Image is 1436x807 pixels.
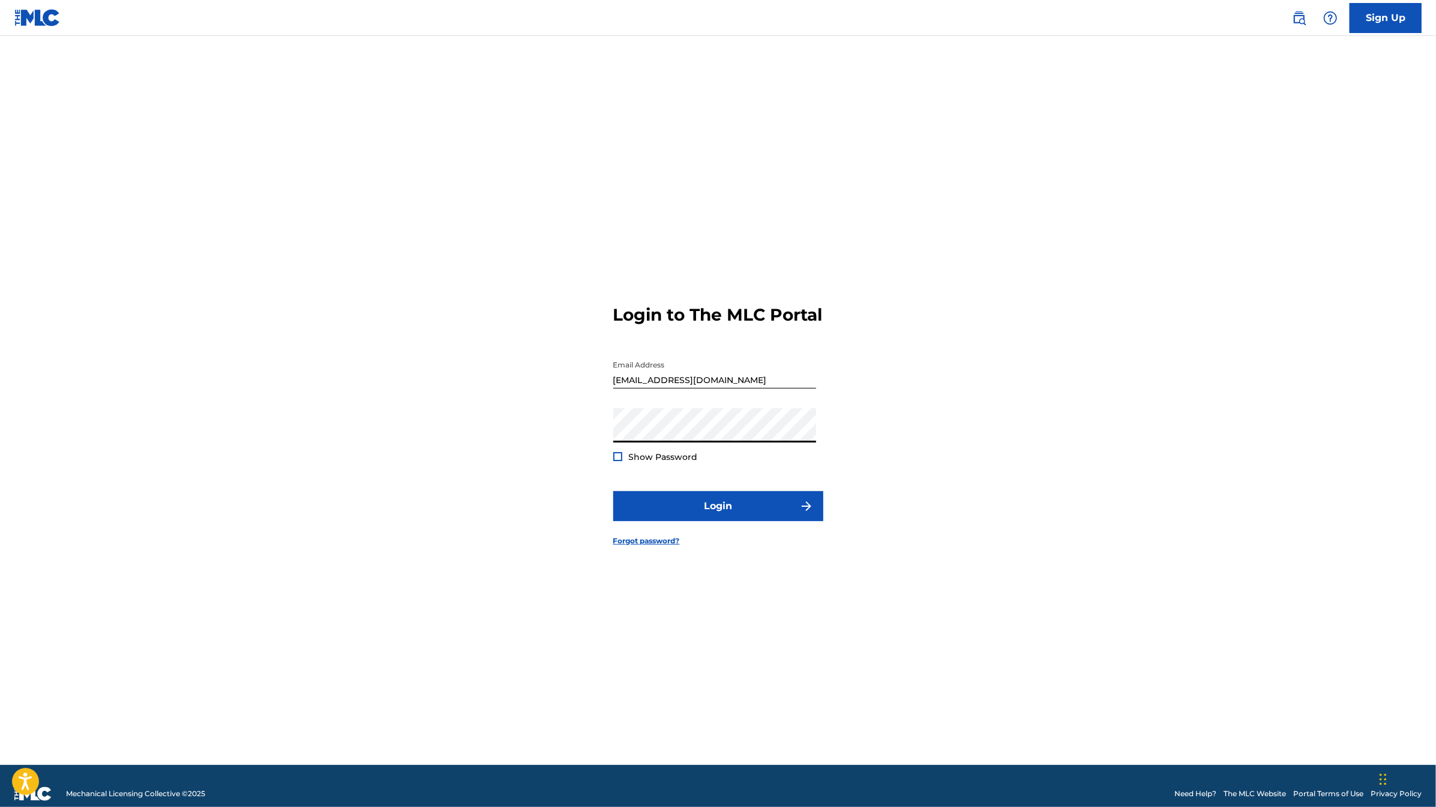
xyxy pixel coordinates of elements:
span: Mechanical Licensing Collective © 2025 [66,788,205,799]
div: Drag [1380,761,1387,797]
h3: Login to The MLC Portal [613,304,823,325]
a: Public Search [1287,6,1311,30]
span: Show Password [629,452,698,462]
a: Forgot password? [613,536,680,546]
img: f7272a7cc735f4ea7f67.svg [799,499,814,513]
img: help [1323,11,1338,25]
img: MLC Logo [14,9,61,26]
button: Login [613,491,823,521]
a: Portal Terms of Use [1293,788,1363,799]
a: Need Help? [1174,788,1216,799]
img: logo [14,787,52,801]
iframe: Chat Widget [1376,749,1436,807]
a: The MLC Website [1224,788,1286,799]
a: Sign Up [1350,3,1422,33]
a: Privacy Policy [1371,788,1422,799]
img: search [1292,11,1306,25]
div: Help [1318,6,1342,30]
